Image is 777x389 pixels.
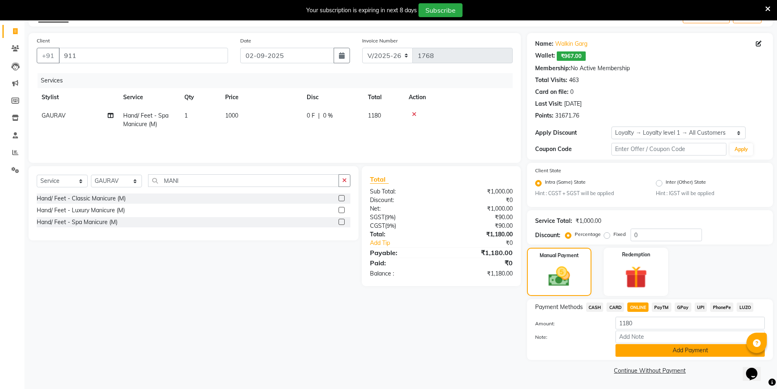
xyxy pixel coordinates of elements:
input: Search by Name/Mobile/Email/Code [59,48,228,63]
div: Apply Discount [535,129,612,137]
span: Hand/ Feet - Spa Manicure (M) [123,112,168,128]
div: ₹0 [441,258,519,268]
label: Redemption [622,251,650,258]
span: GAURAV [42,112,66,119]
button: Add Payment [615,344,765,357]
a: Walkin Garg [555,40,587,48]
div: Total: [364,230,441,239]
div: Coupon Code [535,145,612,153]
div: 31671.76 [555,111,579,120]
span: 9% [386,214,394,220]
div: ₹0 [441,196,519,205]
span: Payment Methods [535,303,583,311]
th: Total [363,88,404,107]
th: Qty [179,88,220,107]
span: CARD [607,302,624,312]
div: ₹90.00 [441,222,519,230]
span: PayTM [652,302,671,312]
button: +91 [37,48,60,63]
span: UPI [695,302,707,312]
small: Hint : CGST + SGST will be applied [535,190,644,197]
th: Disc [302,88,363,107]
input: Amount [615,317,765,329]
div: Hand/ Feet - Spa Manicure (M) [37,218,117,227]
div: Membership: [535,64,571,73]
button: Subscribe [418,3,463,17]
span: SGST [370,213,385,221]
div: Hand/ Feet - Luxury Manicure (M) [37,206,125,215]
div: ₹90.00 [441,213,519,222]
th: Service [118,88,179,107]
th: Action [404,88,513,107]
div: Wallet: [535,51,555,61]
span: 0 % [323,111,333,120]
span: 9% [387,222,394,229]
div: ₹1,000.00 [441,205,519,213]
div: Balance : [364,269,441,278]
div: Name: [535,40,553,48]
div: ₹1,180.00 [441,230,519,239]
div: ₹1,180.00 [441,248,519,258]
div: Points: [535,111,553,120]
input: Enter Offer / Coupon Code [611,143,726,156]
small: Hint : IGST will be applied [656,190,765,197]
label: Fixed [613,231,626,238]
input: Search or Scan [148,174,339,187]
span: Total [370,175,389,184]
div: 463 [569,76,579,84]
label: Amount: [529,320,610,327]
div: Payable: [364,248,441,258]
span: PhonePe [710,302,733,312]
img: _cash.svg [542,264,577,289]
iframe: chat widget [743,356,769,381]
div: ₹0 [454,239,519,247]
span: CGST [370,222,385,229]
label: Client [37,37,50,44]
span: LUZO [737,302,753,312]
div: Card on file: [535,88,569,96]
div: [DATE] [564,100,582,108]
div: No Active Membership [535,64,765,73]
div: ₹1,000.00 [576,217,601,225]
label: Client State [535,167,561,174]
span: ONLINE [627,302,649,312]
div: Discount: [364,196,441,205]
div: ₹1,000.00 [441,187,519,196]
span: | [318,111,320,120]
img: _gift.svg [618,263,654,291]
label: Invoice Number [362,37,398,44]
span: ₹967.00 [557,51,586,61]
label: Percentage [575,231,601,238]
span: 0 F [307,111,315,120]
div: Sub Total: [364,187,441,196]
div: Last Visit: [535,100,562,108]
div: Total Visits: [535,76,567,84]
div: ₹1,180.00 [441,269,519,278]
button: Apply [730,143,753,156]
span: 1000 [225,112,238,119]
span: GPay [675,302,691,312]
span: 1180 [368,112,381,119]
div: ( ) [364,213,441,222]
th: Price [220,88,302,107]
div: Discount: [535,231,560,240]
a: Continue Without Payment [529,367,771,375]
a: Add Tip [364,239,454,247]
div: Paid: [364,258,441,268]
label: Inter (Other) State [666,178,706,188]
div: Hand/ Feet - Classic Manicure (M) [37,194,126,203]
span: CASH [586,302,604,312]
div: Your subscription is expiring in next 8 days [306,6,417,15]
label: Date [240,37,251,44]
div: 0 [570,88,573,96]
div: Service Total: [535,217,572,225]
span: 1 [184,112,188,119]
label: Note: [529,333,610,341]
div: Services [38,73,519,88]
input: Add Note [615,331,765,343]
label: Intra (Same) State [545,178,586,188]
th: Stylist [37,88,118,107]
label: Manual Payment [540,252,579,259]
div: ( ) [364,222,441,230]
div: Net: [364,205,441,213]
